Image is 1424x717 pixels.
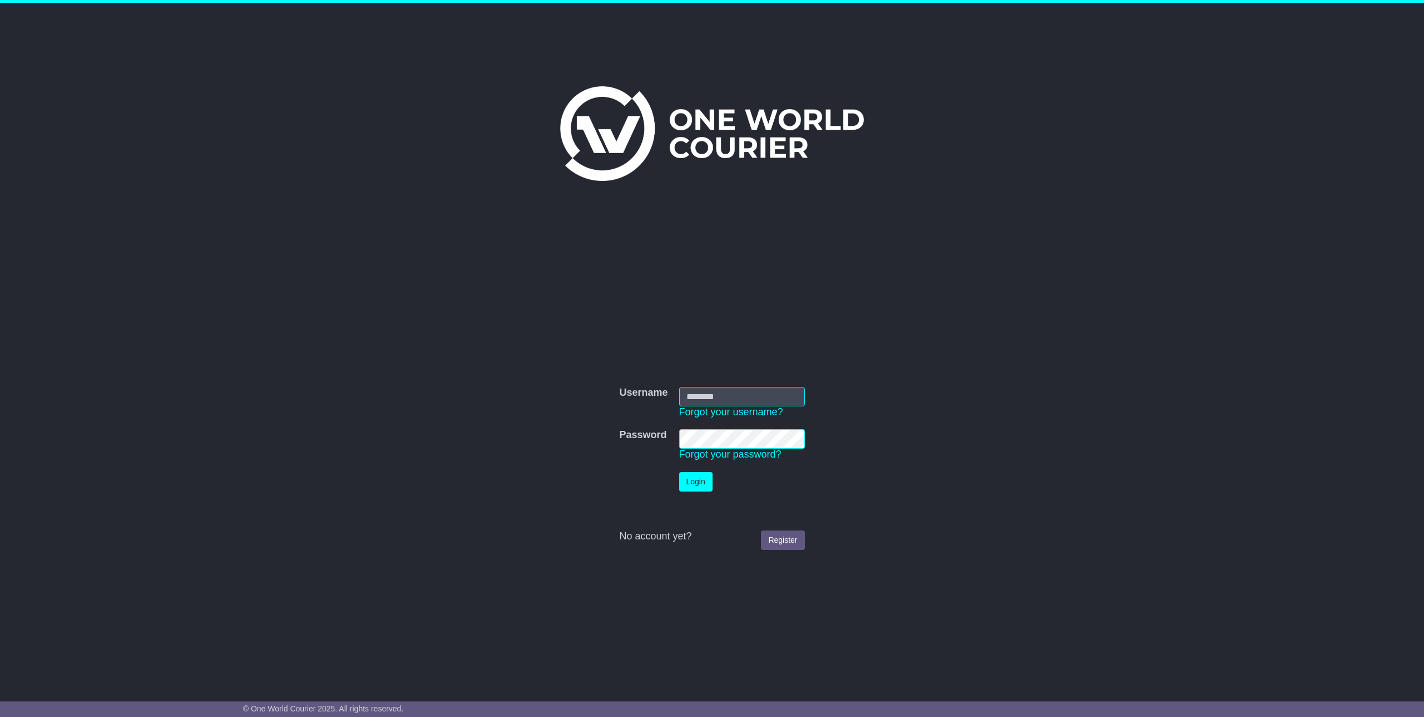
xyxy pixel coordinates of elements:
[761,531,804,550] a: Register
[243,704,404,713] span: © One World Courier 2025. All rights reserved.
[619,387,667,399] label: Username
[560,86,864,181] img: One World
[679,406,783,418] a: Forgot your username?
[619,429,666,441] label: Password
[679,472,713,492] button: Login
[679,449,782,460] a: Forgot your password?
[619,531,804,543] div: No account yet?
